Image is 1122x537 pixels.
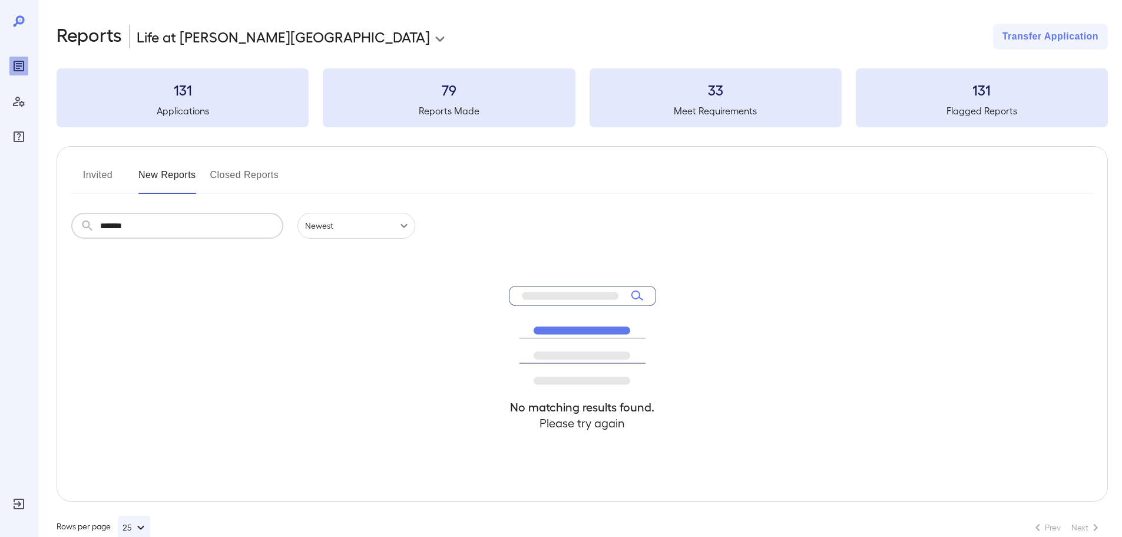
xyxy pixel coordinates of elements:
[323,80,575,99] h3: 79
[590,104,842,118] h5: Meet Requirements
[57,80,309,99] h3: 131
[9,127,28,146] div: FAQ
[9,92,28,111] div: Manage Users
[856,104,1108,118] h5: Flagged Reports
[210,166,279,194] button: Closed Reports
[9,57,28,75] div: Reports
[509,415,656,431] h4: Please try again
[57,104,309,118] h5: Applications
[993,24,1108,50] button: Transfer Application
[71,166,124,194] button: Invited
[138,166,196,194] button: New Reports
[57,24,122,50] h2: Reports
[9,495,28,513] div: Log Out
[856,80,1108,99] h3: 131
[323,104,575,118] h5: Reports Made
[509,399,656,415] h4: No matching results found.
[137,27,430,46] p: Life at [PERSON_NAME][GEOGRAPHIC_DATA]
[1025,518,1108,537] nav: pagination navigation
[297,213,415,239] div: Newest
[57,68,1108,127] summary: 131Applications79Reports Made33Meet Requirements131Flagged Reports
[590,80,842,99] h3: 33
